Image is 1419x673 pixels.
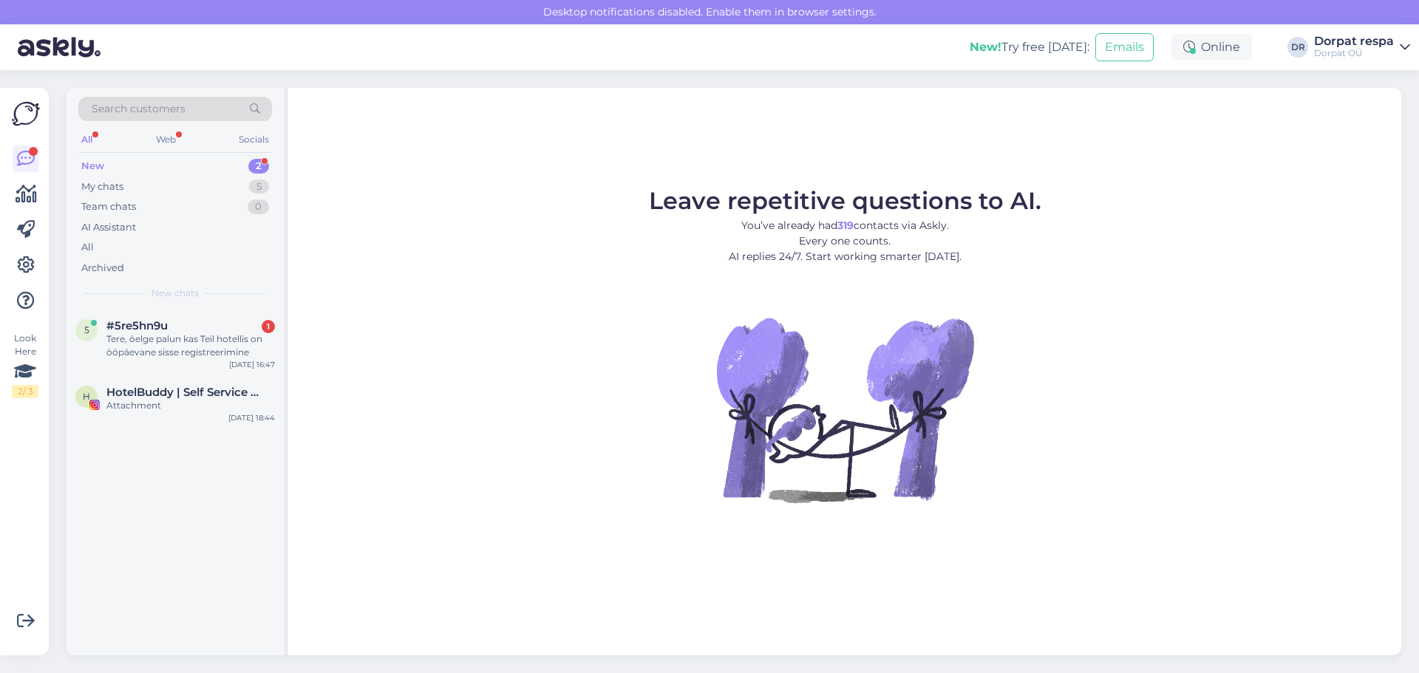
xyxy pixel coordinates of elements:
[81,180,123,194] div: My chats
[153,130,179,149] div: Web
[249,180,269,194] div: 5
[970,38,1089,56] div: Try free [DATE]:
[83,391,90,402] span: H
[152,287,199,300] span: New chats
[1314,35,1410,59] a: Dorpat respaDorpat OÜ
[837,219,854,232] b: 319
[92,101,186,117] span: Search customers
[649,218,1041,264] p: You’ve already had contacts via Askly. Every one counts. AI replies 24/7. Start working smarter [...
[1287,37,1308,58] div: DR
[712,276,978,542] img: No Chat active
[1095,33,1154,61] button: Emails
[1314,47,1394,59] div: Dorpat OÜ
[236,130,272,149] div: Socials
[1171,34,1252,61] div: Online
[649,186,1041,215] span: Leave repetitive questions to AI.
[106,319,168,332] span: #5re5hn9u
[81,199,136,214] div: Team chats
[106,332,275,359] div: Tere, öelge palun kas Teil hotellis on ööpäevane sisse registreerimine
[78,130,95,149] div: All
[84,324,89,335] span: 5
[262,320,275,333] div: 1
[81,240,94,255] div: All
[81,261,124,276] div: Archived
[12,385,38,398] div: 2 / 3
[248,199,269,214] div: 0
[228,412,275,423] div: [DATE] 18:44
[81,159,104,174] div: New
[106,386,260,399] span: HotelBuddy | Self Service App for Hotel Guests
[1314,35,1394,47] div: Dorpat respa
[970,40,1001,54] b: New!
[229,359,275,370] div: [DATE] 16:47
[81,220,136,235] div: AI Assistant
[106,399,275,412] div: Attachment
[248,159,269,174] div: 2
[12,332,38,398] div: Look Here
[12,100,40,128] img: Askly Logo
